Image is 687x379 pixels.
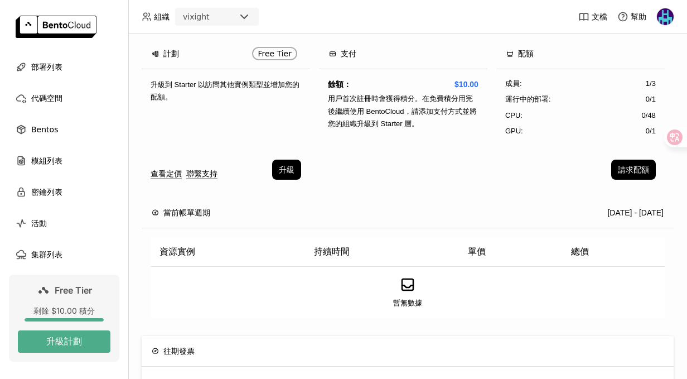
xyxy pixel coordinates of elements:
span: 幫助 [631,12,646,22]
span: 集群列表 [31,248,62,261]
span: CPU: [505,110,522,121]
span: GPU: [505,126,523,137]
span: 計劃 [163,47,179,60]
h4: 餘額： [328,78,478,90]
a: 活動 [9,212,119,234]
a: Bentos [9,118,119,141]
span: 活動 [31,217,47,230]
div: 剩餘 $10.00 積分 [18,306,110,316]
a: 集群列表 [9,243,119,266]
a: 模組列表 [9,150,119,172]
a: 代碼空間 [9,87,119,109]
a: 密鑰列表 [9,181,119,203]
span: 模組列表 [31,154,62,167]
th: 資源實例 [151,237,305,267]
input: Selected vixight. [211,12,212,23]
span: $10.00 [454,78,478,90]
span: 當前帳單週期 [163,207,210,219]
a: Free Tier剩餘 $10.00 積分升級計劃 [9,275,119,362]
span: 運行中的部署 : [505,94,551,105]
div: 幫助 [617,11,646,22]
span: 文檔 [592,12,607,22]
a: 查看定價 [151,167,182,180]
div: [DATE] - [DATE] [607,207,664,219]
button: 升級 [272,160,301,180]
img: logo [16,16,96,38]
span: Free Tier [55,285,92,296]
span: 組織 [154,12,170,22]
a: 聯繫支持 [186,167,217,180]
span: 往期發票 [163,345,195,357]
span: 暫無數據 [393,298,422,309]
button: 升級計劃 [18,330,110,353]
span: 部署列表 [31,60,62,74]
span: 配額 [518,47,534,60]
span: Bentos [31,123,58,136]
span: Free Tier [258,49,292,58]
a: 部署列表 [9,56,119,78]
span: 0 / 48 [642,110,656,121]
span: 0 / 1 [646,126,656,137]
img: 泳誌 駱 [657,8,674,25]
a: 文檔 [578,11,607,22]
div: vixight [183,11,210,22]
th: 持續時間 [305,237,459,267]
span: 0 / 1 [646,94,656,105]
button: 請求配額 [611,160,656,180]
th: 總價 [562,237,665,267]
span: 用戶首次註冊時會獲得積分。在免費積分用完後繼續使用 BentoCloud，請添加支付方式並將您的組織升級到 Starter 層。 [328,94,477,128]
span: 成員 : [505,78,522,89]
th: 單價 [459,237,562,267]
span: 密鑰列表 [31,185,62,199]
span: 支付 [341,47,356,60]
span: 升級到 Starter 以訪問其他實例類型並增加您的配額。 [151,80,299,101]
span: 代碼空間 [31,92,62,105]
span: 1 / 3 [646,78,656,89]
